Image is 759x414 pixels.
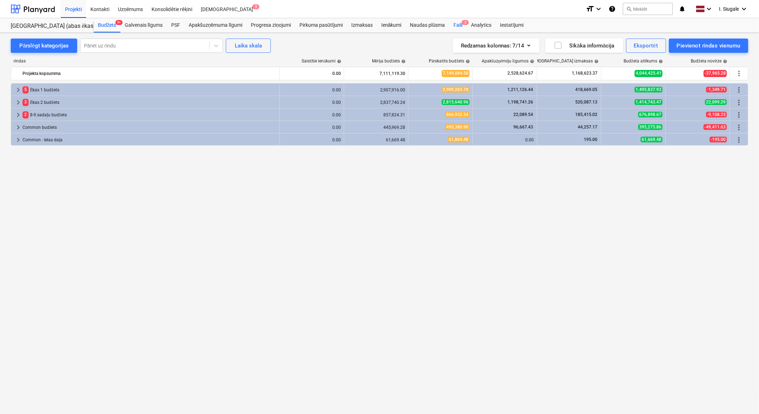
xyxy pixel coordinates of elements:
span: 1,211,126.44 [507,87,534,92]
div: 2,907,916.00 [347,87,405,92]
div: Pārskatīts budžets [429,59,470,64]
div: Pārslēgt kategorijas [19,41,69,50]
div: 0.00 [283,87,341,92]
div: Ēkas 2 budžets [23,97,277,108]
a: Pirkuma pasūtījumi [295,18,347,32]
span: 2,909,265.70 [442,87,470,92]
i: Zināšanu pamats [609,5,616,13]
div: [DEMOGRAPHIC_DATA] izmaksas [529,59,599,64]
span: 96,667.43 [513,125,534,130]
div: 0.00 [283,100,341,105]
div: Common budžets [23,122,277,133]
div: Budžeta novirze [691,59,727,64]
span: 495,380.90 [445,124,470,130]
div: Galvenais līgums [120,18,167,32]
span: I. Siugale [719,6,739,12]
span: 195.00 [583,137,598,142]
span: 4,044,425.41 [635,70,663,77]
a: Apakšuzņēmuma līgumi [184,18,247,32]
div: Sīkāka informācija [554,41,615,50]
div: Apakšuzņēmēju līgumos [482,59,534,64]
span: keyboard_arrow_right [14,123,23,132]
div: 0.00 [283,112,341,117]
span: 3 [23,99,29,106]
span: -9,108.23 [706,112,727,117]
span: -195.00 [710,137,727,142]
span: search [626,6,632,12]
div: Redzamas kolonnas : 7/14 [461,41,531,50]
a: Izmaksas [347,18,377,32]
span: help [657,59,663,64]
iframe: Chat Widget [723,380,759,414]
span: 2 [462,20,469,25]
div: 0.00 [283,125,341,130]
span: -1,349.71 [706,87,727,92]
span: help [721,59,727,64]
span: Vairāk darbību [735,98,743,107]
div: 445,969.28 [347,125,405,130]
a: Progresa ziņojumi [247,18,295,32]
span: 5 [252,4,259,9]
i: format_size [586,5,594,13]
div: Analytics [467,18,496,32]
i: keyboard_arrow_down [705,5,713,13]
span: help [529,59,534,64]
span: 1,198,741.26 [507,100,534,105]
span: 2 [23,111,29,118]
button: Laika skala [226,39,271,53]
span: 676,898.67 [638,112,663,117]
span: 1,495,837.93 [635,87,663,92]
span: keyboard_arrow_right [14,136,23,144]
div: Projekta kopsumma [23,68,277,79]
span: 185,415.02 [575,112,598,117]
i: keyboard_arrow_down [740,5,748,13]
button: Redzamas kolonnas:7/14 [453,39,540,53]
span: 2,528,624.67 [507,70,534,76]
div: Faili [449,18,467,32]
div: 0.00 [476,137,534,142]
i: notifications [679,5,686,13]
div: [GEOGRAPHIC_DATA] (abas ēkas - PRJ2002936 un PRJ2002937) 2601965 [11,22,85,30]
span: Vairāk darbību [735,136,743,144]
button: Pievienot rindas vienumu [669,39,748,53]
span: help [336,59,341,64]
span: 22,099.29 [705,99,727,105]
a: PSF [167,18,184,32]
div: 61,669.48 [347,137,405,142]
span: 9+ [115,20,123,25]
div: 0.00 [283,137,341,142]
span: 1,414,743.47 [635,99,663,105]
span: help [593,59,599,64]
span: help [464,59,470,64]
div: Iestatījumi [496,18,528,32]
span: 395,275.86 [638,124,663,130]
button: Sīkāka informācija [545,39,623,53]
span: Vairāk darbību [735,111,743,119]
a: Ienākumi [377,18,406,32]
button: Eksportēt [626,39,666,53]
button: Meklēt [623,3,673,15]
a: Budžets9+ [94,18,120,32]
span: 5 [23,86,29,93]
div: Pievienot rindas vienumu [677,41,740,50]
div: Saistītie ienākumi [302,59,341,64]
span: 866,932.54 [445,112,470,117]
div: rindas [11,59,280,64]
div: Ēkas 1 budžets [23,84,277,96]
span: 61,669.48 [641,137,663,142]
span: Vairāk darbību [735,69,743,78]
span: 7,149,084.58 [442,70,470,77]
span: 2,815,640.96 [442,99,470,105]
span: Vairāk darbību [735,123,743,132]
div: Laika skala [235,41,262,50]
div: Common - Ielas daļa [23,134,277,146]
span: keyboard_arrow_right [14,86,23,94]
span: keyboard_arrow_right [14,98,23,107]
span: Vairāk darbību [735,86,743,94]
div: 2,837,740.24 [347,100,405,105]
